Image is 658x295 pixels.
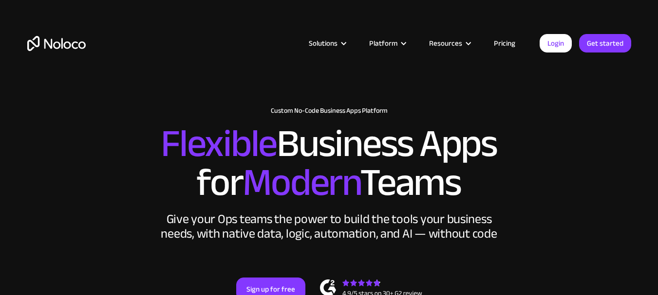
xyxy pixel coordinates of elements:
[357,37,417,50] div: Platform
[159,212,500,241] div: Give your Ops teams the power to build the tools your business needs, with native data, logic, au...
[417,37,482,50] div: Resources
[540,34,572,52] a: Login
[161,107,277,180] span: Flexible
[27,124,631,202] h2: Business Apps for Teams
[309,37,338,50] div: Solutions
[429,37,462,50] div: Resources
[27,107,631,115] h1: Custom No-Code Business Apps Platform
[579,34,631,52] a: Get started
[27,36,86,51] a: home
[297,37,357,50] div: Solutions
[243,146,360,219] span: Modern
[369,37,397,50] div: Platform
[482,37,527,50] a: Pricing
